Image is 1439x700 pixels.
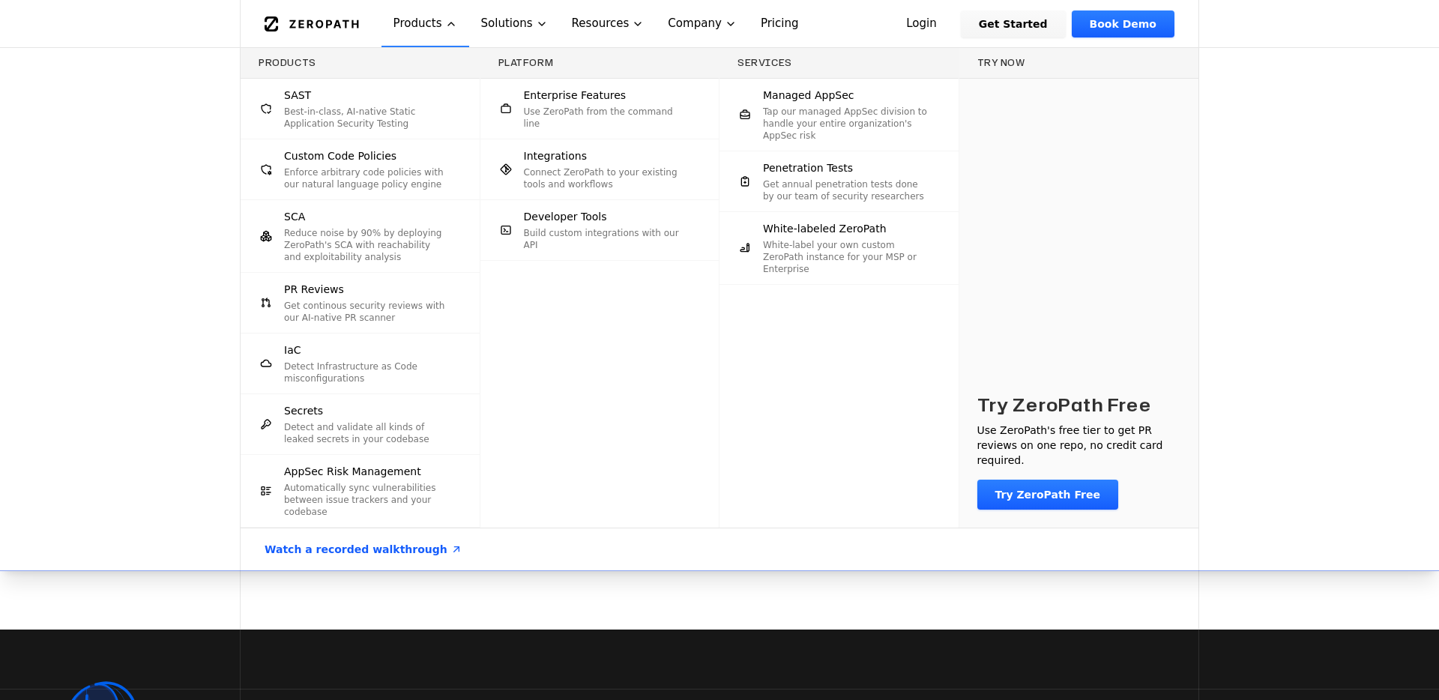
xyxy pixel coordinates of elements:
h3: Services [737,57,941,69]
h3: Platform [498,57,702,69]
p: Build custom integrations with our API [524,227,690,251]
a: SCAReduce noise by 90% by deploying ZeroPath's SCA with reachability and exploitability analysis [241,200,480,272]
span: Custom Code Policies [284,148,396,163]
p: Connect ZeroPath to your existing tools and workflows [524,166,690,190]
p: Get annual penetration tests done by our team of security researchers [763,178,929,202]
a: PR ReviewsGet continous security reviews with our AI-native PR scanner [241,273,480,333]
span: Secrets [284,403,323,418]
a: Login [888,10,955,37]
span: AppSec Risk Management [284,464,421,479]
a: IntegrationsConnect ZeroPath to your existing tools and workflows [480,139,719,199]
a: Custom Code PoliciesEnforce arbitrary code policies with our natural language policy engine [241,139,480,199]
p: Get continous security reviews with our AI-native PR scanner [284,300,450,324]
a: AppSec Risk ManagementAutomatically sync vulnerabilities between issue trackers and your codebase [241,455,480,527]
span: SAST [284,88,311,103]
p: Detect Infrastructure as Code misconfigurations [284,360,450,384]
p: White-label your own custom ZeroPath instance for your MSP or Enterprise [763,239,929,275]
a: Developer ToolsBuild custom integrations with our API [480,200,719,260]
p: Detect and validate all kinds of leaked secrets in your codebase [284,421,450,445]
a: Enterprise FeaturesUse ZeroPath from the command line [480,79,719,139]
a: SecretsDetect and validate all kinds of leaked secrets in your codebase [241,394,480,454]
a: White-labeled ZeroPathWhite-label your own custom ZeroPath instance for your MSP or Enterprise [719,212,959,284]
span: IaC [284,343,301,357]
a: Watch a recorded walkthrough [247,528,480,570]
p: Tap our managed AppSec division to handle your entire organization's AppSec risk [763,106,929,142]
h3: Products [259,57,462,69]
a: Book Demo [1072,10,1174,37]
span: Enterprise Features [524,88,627,103]
p: Use ZeroPath's free tier to get PR reviews on one repo, no credit card required. [977,423,1181,468]
a: Try ZeroPath Free [977,480,1119,510]
span: Integrations [524,148,587,163]
p: Enforce arbitrary code policies with our natural language policy engine [284,166,450,190]
a: IaCDetect Infrastructure as Code misconfigurations [241,334,480,393]
a: Get Started [961,10,1066,37]
p: Automatically sync vulnerabilities between issue trackers and your codebase [284,482,450,518]
span: Penetration Tests [763,160,853,175]
p: Use ZeroPath from the command line [524,106,690,130]
span: White-labeled ZeroPath [763,221,887,236]
h3: Try now [977,57,1181,69]
span: Managed AppSec [763,88,854,103]
a: Managed AppSecTap our managed AppSec division to handle your entire organization's AppSec risk [719,79,959,151]
span: PR Reviews [284,282,344,297]
span: Developer Tools [524,209,607,224]
p: Best-in-class, AI-native Static Application Security Testing [284,106,450,130]
h3: Try ZeroPath Free [977,393,1151,417]
p: Reduce noise by 90% by deploying ZeroPath's SCA with reachability and exploitability analysis [284,227,450,263]
a: Penetration TestsGet annual penetration tests done by our team of security researchers [719,151,959,211]
span: SCA [284,209,305,224]
a: SASTBest-in-class, AI-native Static Application Security Testing [241,79,480,139]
